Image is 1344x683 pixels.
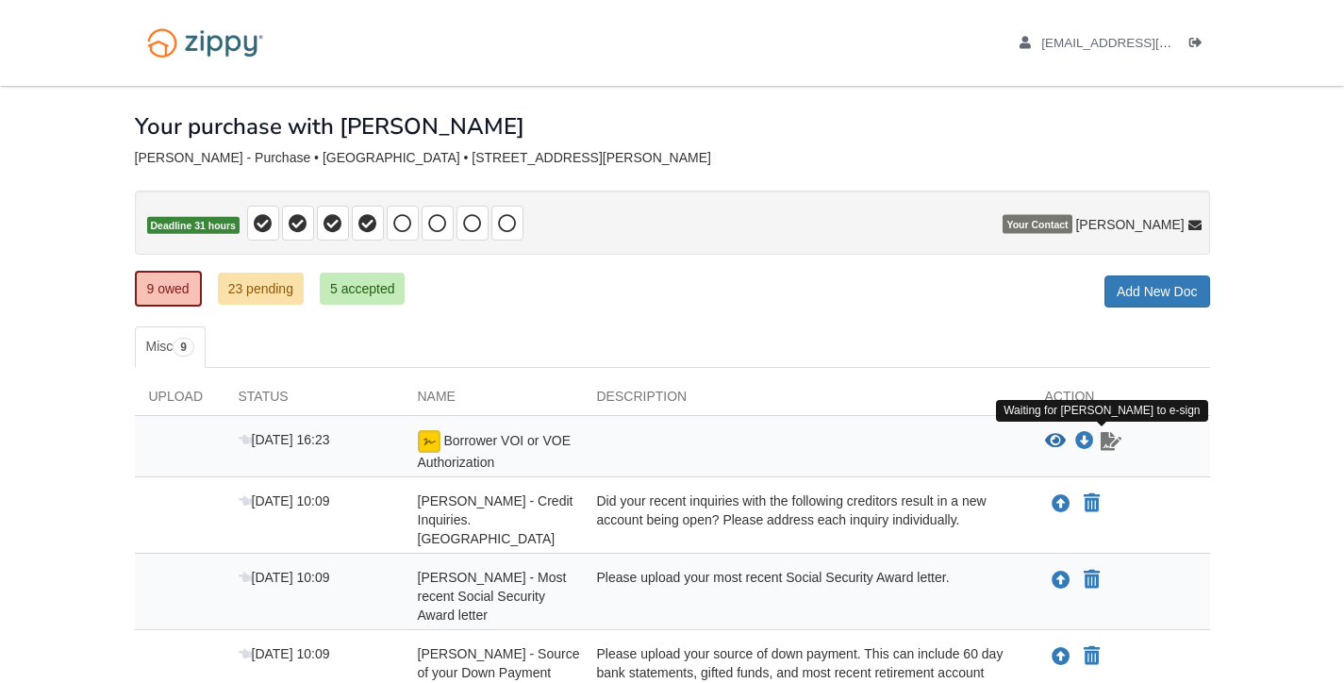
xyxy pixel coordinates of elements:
[239,432,330,447] span: [DATE] 16:23
[583,491,1031,548] div: Did your recent inquiries with the following creditors result in a new account being open? Please...
[135,150,1210,166] div: [PERSON_NAME] - Purchase • [GEOGRAPHIC_DATA] • [STREET_ADDRESS][PERSON_NAME]
[418,430,440,453] img: esign
[418,493,573,546] span: [PERSON_NAME] - Credit Inquiries. [GEOGRAPHIC_DATA]
[135,114,524,139] h1: Your purchase with [PERSON_NAME]
[996,400,1207,422] div: Waiting for [PERSON_NAME] to e-sign
[1082,569,1102,591] button: Declare Helen Milburn - Most recent Social Security Award letter not applicable
[239,646,330,661] span: [DATE] 10:09
[239,570,330,585] span: [DATE] 10:09
[1082,645,1102,668] button: Declare Helen Milburn - Source of your Down Payment not applicable
[1050,491,1072,516] button: Upload Helen Milburn - Credit Inquiries. ONEMAIN
[1189,36,1210,55] a: Log out
[135,387,224,415] div: Upload
[1050,568,1072,592] button: Upload Helen Milburn - Most recent Social Security Award letter
[135,19,275,67] img: Logo
[1041,36,1257,50] span: juliemmilburn@gmail.com
[1099,430,1123,453] a: Waiting for your co-borrower to e-sign
[1031,387,1210,415] div: Action
[418,433,571,470] span: Borrower VOI or VOE Authorization
[1020,36,1258,55] a: edit profile
[173,338,194,357] span: 9
[583,387,1031,415] div: Description
[1045,432,1066,451] button: View Borrower VOI or VOE Authorization
[135,326,206,368] a: Misc
[1075,215,1184,234] span: [PERSON_NAME]
[418,570,567,623] span: [PERSON_NAME] - Most recent Social Security Award letter
[224,387,404,415] div: Status
[218,273,304,305] a: 23 pending
[404,387,583,415] div: Name
[418,646,580,680] span: [PERSON_NAME] - Source of your Down Payment
[147,217,240,235] span: Deadline 31 hours
[1050,644,1072,669] button: Upload Helen Milburn - Source of your Down Payment
[583,568,1031,625] div: Please upload your most recent Social Security Award letter.
[320,273,406,305] a: 5 accepted
[1082,492,1102,515] button: Declare Helen Milburn - Credit Inquiries. ONEMAIN not applicable
[239,493,330,508] span: [DATE] 10:09
[1075,434,1094,449] a: Download Borrower VOI or VOE Authorization
[1003,215,1071,234] span: Your Contact
[135,271,202,307] a: 9 owed
[1104,275,1210,308] a: Add New Doc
